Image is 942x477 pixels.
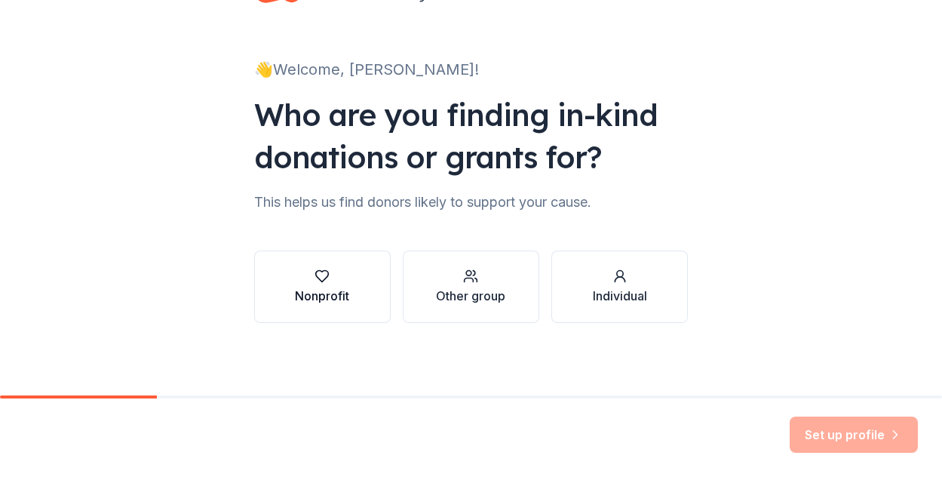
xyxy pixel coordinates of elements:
[436,287,505,305] div: Other group
[254,57,689,82] div: 👋 Welcome, [PERSON_NAME]!
[254,190,689,214] div: This helps us find donors likely to support your cause.
[593,287,647,305] div: Individual
[254,94,689,178] div: Who are you finding in-kind donations or grants for?
[403,251,539,323] button: Other group
[551,251,688,323] button: Individual
[295,287,349,305] div: Nonprofit
[254,251,391,323] button: Nonprofit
